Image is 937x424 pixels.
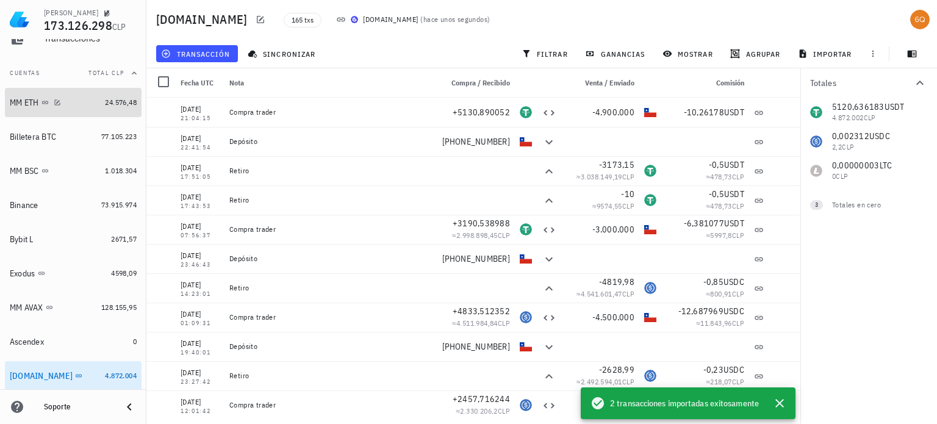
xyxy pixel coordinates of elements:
span: [PHONE_NUMBER] [442,253,511,264]
div: 12:01:42 [181,408,220,414]
div: CLP-icon [520,135,532,148]
div: USDT-icon [644,194,656,206]
button: ganancias [580,45,653,62]
button: transacción [156,45,238,62]
div: [DOMAIN_NAME] [363,13,418,26]
span: 800,91 [710,289,731,298]
span: 3.038.149,19 [581,172,622,181]
span: -10 [621,189,634,199]
span: 2671,57 [111,234,137,243]
span: CLP [732,318,744,328]
div: CLP-icon [520,340,532,353]
span: mostrar [665,49,713,59]
span: 478,73 [710,172,731,181]
button: sincronizar [243,45,323,62]
span: Fecha UTC [181,78,214,87]
span: 77.105.223 [101,132,137,141]
span: 1.018.304 [105,166,137,175]
span: ≈ [576,172,634,181]
button: filtrar [517,45,575,62]
button: agrupar [725,45,788,62]
span: USDC [723,306,744,317]
div: Bybit L [10,234,34,245]
div: Depósito [229,254,432,264]
span: 2.330.206,2 [460,406,497,415]
div: [DATE] [181,279,220,291]
span: importar [800,49,852,59]
span: 2 transacciones importadas exitosamente [610,397,759,410]
div: MM ETH [10,98,39,108]
a: Bybit L 2671,57 [5,225,142,254]
div: 22:41:54 [181,145,220,151]
span: ≈ [706,289,744,298]
span: 478,73 [710,201,731,210]
span: Venta / Enviado [585,78,634,87]
span: 165 txs [292,13,314,27]
div: [DATE] [181,337,220,350]
div: Depósito [229,342,432,351]
span: 128.155,95 [101,303,137,312]
span: CLP [622,289,634,298]
span: +5130,890052 [453,107,510,118]
div: Compra trader [229,400,432,410]
span: +2457,716244 [453,393,510,404]
div: 19:40:01 [181,350,220,356]
div: Depósito [229,137,432,146]
span: ≈ [456,406,510,415]
span: USDC [723,276,744,287]
span: Total CLP [88,69,124,77]
span: CLP [732,377,744,386]
span: -0,85 [703,276,723,287]
span: -4819,98 [599,276,634,287]
span: USDT [724,159,744,170]
span: +3190,538988 [453,218,510,229]
button: CuentasTotal CLP [5,59,142,88]
img: LedgiFi [10,10,29,29]
div: Nota [224,68,437,98]
a: [DOMAIN_NAME] 4.872.004 [5,361,142,390]
span: 9574,55 [597,201,622,210]
div: MM AVAX [10,303,43,313]
div: [DATE] [181,367,220,379]
div: Compra trader [229,225,432,234]
img: BudaPuntoCom [351,16,358,23]
a: MM AVAX 128.155,95 [5,293,142,322]
span: 218,07 [710,377,731,386]
span: 2.998.898,45 [456,231,498,240]
span: Comisión [716,78,744,87]
a: Binance 73.915.974 [5,190,142,220]
div: USDC-icon [644,282,656,294]
span: 11.843,96 [700,318,732,328]
span: ≈ [706,201,744,210]
div: 21:04:15 [181,115,220,121]
span: -2628,99 [599,364,634,375]
div: [DATE] [181,103,220,115]
span: USDC [723,364,744,375]
span: ( ) [420,13,490,26]
span: sincronizar [250,49,315,59]
div: Retiro [229,166,432,176]
div: Retiro [229,283,432,293]
div: Fecha UTC [176,68,224,98]
span: agrupar [733,49,780,59]
button: mostrar [658,45,720,62]
div: [DATE] [181,396,220,408]
span: CLP [732,201,744,210]
span: Nota [229,78,244,87]
button: Totales [800,68,937,98]
div: USDT-icon [520,223,532,235]
span: [PHONE_NUMBER] [442,136,511,147]
div: Retiro [229,195,432,205]
span: CLP [112,21,126,32]
div: Binance [10,200,38,210]
button: importar [792,45,860,62]
span: 173.126.298 [44,17,112,34]
div: [DOMAIN_NAME] [10,371,73,381]
div: Totales [810,79,913,87]
span: -4.500.000 [592,312,635,323]
div: [DATE] [181,191,220,203]
div: [DATE] [181,250,220,262]
div: USDC-icon [520,399,532,411]
span: -3173,15 [599,159,634,170]
a: MM BSC 1.018.304 [5,156,142,185]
